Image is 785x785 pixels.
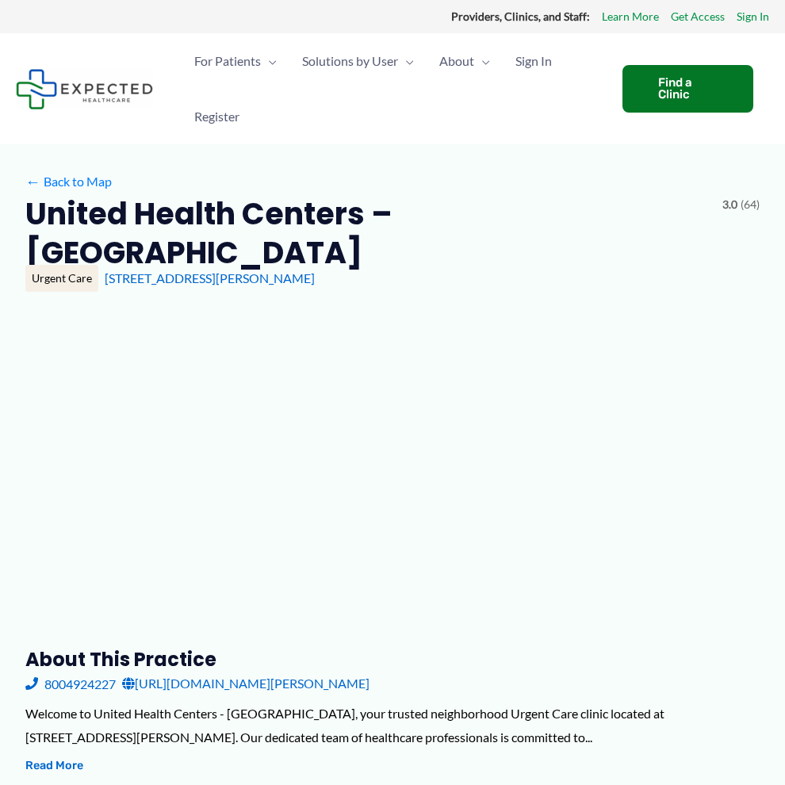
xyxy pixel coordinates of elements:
span: Register [194,89,239,144]
span: About [439,33,474,89]
span: (64) [741,194,760,215]
a: Sign In [503,33,565,89]
a: For PatientsMenu Toggle [182,33,289,89]
span: Menu Toggle [474,33,490,89]
a: [STREET_ADDRESS][PERSON_NAME] [105,270,315,285]
strong: Providers, Clinics, and Staff: [451,10,590,23]
a: 8004924227 [25,672,116,695]
a: Register [182,89,252,144]
a: Get Access [671,6,725,27]
a: AboutMenu Toggle [427,33,503,89]
span: For Patients [194,33,261,89]
span: Menu Toggle [261,33,277,89]
a: [URL][DOMAIN_NAME][PERSON_NAME] [122,672,370,695]
a: Learn More [602,6,659,27]
div: Urgent Care [25,265,98,292]
a: ←Back to Map [25,170,112,193]
span: ← [25,174,40,189]
span: 3.0 [722,194,737,215]
a: Sign In [737,6,769,27]
span: Menu Toggle [398,33,414,89]
a: Find a Clinic [622,65,753,113]
button: Read More [25,756,83,775]
span: Solutions by User [302,33,398,89]
div: Welcome to United Health Centers - [GEOGRAPHIC_DATA], your trusted neighborhood Urgent Care clini... [25,702,760,749]
img: Expected Healthcare Logo - side, dark font, small [16,69,153,109]
span: Sign In [515,33,552,89]
h2: United Health Centers – [GEOGRAPHIC_DATA] [25,194,710,273]
a: Solutions by UserMenu Toggle [289,33,427,89]
h3: About this practice [25,647,760,672]
nav: Primary Site Navigation [182,33,607,144]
